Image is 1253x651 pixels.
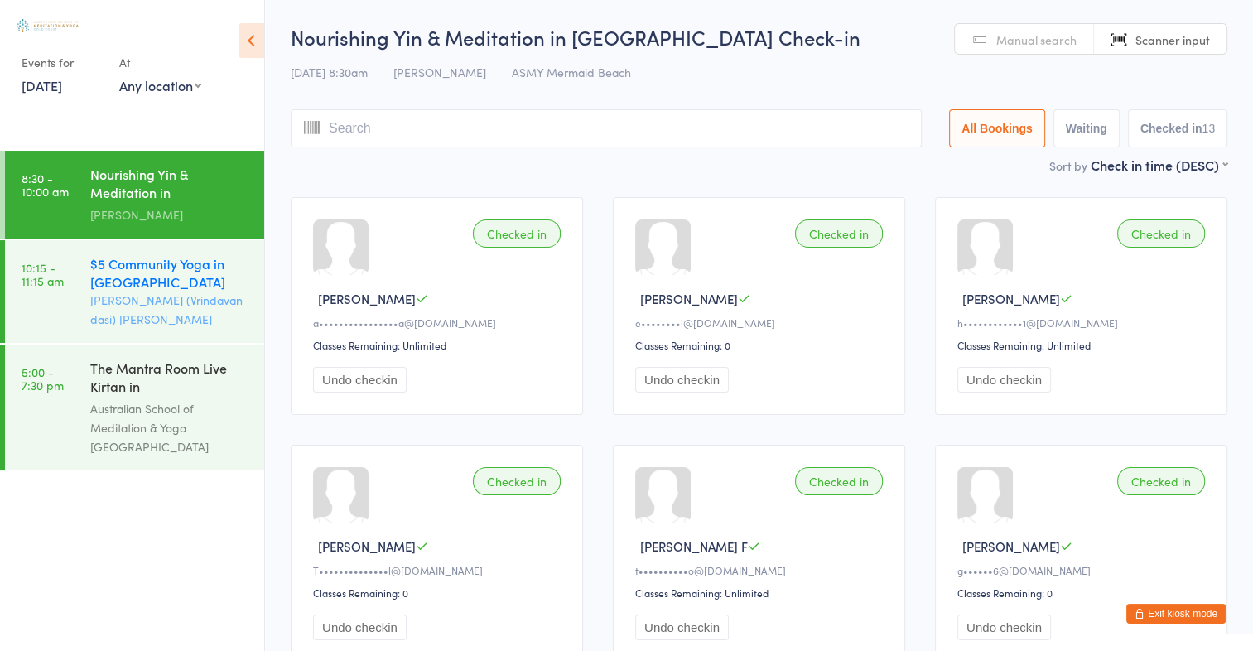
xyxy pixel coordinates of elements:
div: Classes Remaining: Unlimited [313,338,566,352]
div: [PERSON_NAME] [90,205,250,224]
div: Checked in [795,219,883,248]
div: At [119,49,201,76]
span: Scanner input [1135,31,1210,48]
div: Checked in [795,467,883,495]
div: 13 [1202,122,1215,135]
div: [PERSON_NAME] (Vrindavan dasi) [PERSON_NAME] [90,291,250,329]
button: Checked in13 [1128,109,1227,147]
button: Undo checkin [313,367,407,393]
button: Waiting [1053,109,1120,147]
a: [DATE] [22,76,62,94]
div: Classes Remaining: Unlimited [957,338,1210,352]
time: 5:00 - 7:30 pm [22,365,64,392]
div: Checked in [1117,219,1205,248]
div: Australian School of Meditation & Yoga [GEOGRAPHIC_DATA] [90,399,250,456]
span: ASMY Mermaid Beach [512,64,631,80]
span: [PERSON_NAME] [393,64,486,80]
div: Events for [22,49,103,76]
div: Classes Remaining: 0 [313,586,566,600]
span: [DATE] 8:30am [291,64,368,80]
div: Checked in [1117,467,1205,495]
div: a••••••••••••••••a@[DOMAIN_NAME] [313,316,566,330]
button: Undo checkin [957,615,1051,640]
div: Classes Remaining: 0 [635,338,888,352]
div: T••••••••••••••l@[DOMAIN_NAME] [313,563,566,577]
div: e••••••••l@[DOMAIN_NAME] [635,316,888,330]
input: Search [291,109,922,147]
img: Australian School of Meditation & Yoga (Gold Coast) [17,19,79,32]
h2: Nourishing Yin & Meditation in [GEOGRAPHIC_DATA] Check-in [291,23,1227,51]
div: Nourishing Yin & Meditation in [GEOGRAPHIC_DATA] [90,165,250,205]
div: The Mantra Room Live Kirtan in [GEOGRAPHIC_DATA] [90,359,250,399]
div: Any location [119,76,201,94]
a: 8:30 -10:00 amNourishing Yin & Meditation in [GEOGRAPHIC_DATA][PERSON_NAME] [5,151,264,239]
div: t••••••••••o@[DOMAIN_NAME] [635,563,888,577]
div: Checked in [473,467,561,495]
span: [PERSON_NAME] [640,290,738,307]
label: Sort by [1049,157,1087,174]
a: 10:15 -11:15 am$5 Community Yoga in [GEOGRAPHIC_DATA][PERSON_NAME] (Vrindavan dasi) [PERSON_NAME] [5,240,264,343]
span: [PERSON_NAME] [962,538,1060,555]
span: [PERSON_NAME] [318,290,416,307]
time: 10:15 - 11:15 am [22,261,64,287]
button: All Bookings [949,109,1045,147]
button: Exit kiosk mode [1126,604,1226,624]
div: Classes Remaining: 0 [957,586,1210,600]
button: Undo checkin [635,367,729,393]
button: Undo checkin [957,367,1051,393]
div: Check in time (DESC) [1091,156,1227,174]
div: h••••••••••••1@[DOMAIN_NAME] [957,316,1210,330]
a: 5:00 -7:30 pmThe Mantra Room Live Kirtan in [GEOGRAPHIC_DATA]Australian School of Meditation & Yo... [5,345,264,470]
div: $5 Community Yoga in [GEOGRAPHIC_DATA] [90,254,250,291]
span: [PERSON_NAME] [962,290,1060,307]
button: Undo checkin [313,615,407,640]
time: 8:30 - 10:00 am [22,171,69,198]
button: Undo checkin [635,615,729,640]
div: g••••••6@[DOMAIN_NAME] [957,563,1210,577]
span: [PERSON_NAME] F [640,538,748,555]
span: [PERSON_NAME] [318,538,416,555]
span: Manual search [996,31,1077,48]
div: Classes Remaining: Unlimited [635,586,888,600]
div: Checked in [473,219,561,248]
